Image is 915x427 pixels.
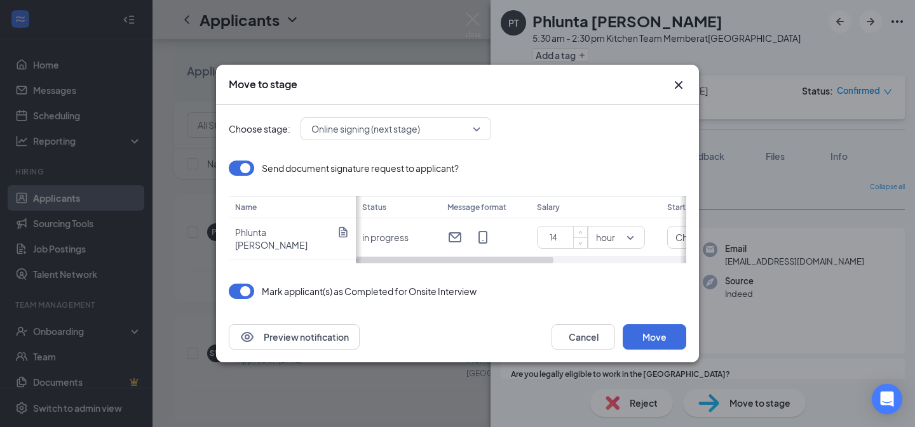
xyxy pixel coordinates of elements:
[229,324,360,350] button: EyePreview notification
[229,196,356,218] th: Name
[262,285,477,298] p: Mark applicant(s) as Completed for Onsite Interview
[229,161,686,263] div: Loading offer data.
[671,77,686,93] svg: Cross
[356,218,441,257] td: in progress
[262,162,459,174] p: Send document signature request to applicant?
[531,196,661,218] th: Salary
[577,229,585,237] span: up
[623,324,686,350] button: Move
[543,228,587,247] input: $
[229,122,290,136] span: Choose stage:
[447,230,463,245] svg: Email
[596,228,615,247] span: hour
[235,226,332,251] p: Phlunta [PERSON_NAME]
[240,329,255,345] svg: Eye
[577,239,585,247] span: down
[872,384,902,414] div: Open Intercom Messenger
[552,324,615,350] button: Cancel
[311,119,420,138] span: Online signing (next stage)
[573,227,587,237] span: Increase Value
[675,228,726,247] span: Choose day
[337,226,349,239] svg: Document
[356,196,441,218] th: Status
[229,77,297,91] h3: Move to stage
[661,196,909,218] th: Start date
[573,237,587,248] span: Decrease Value
[671,77,686,93] button: Close
[441,196,530,218] th: Message format
[475,230,491,245] svg: MobileSms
